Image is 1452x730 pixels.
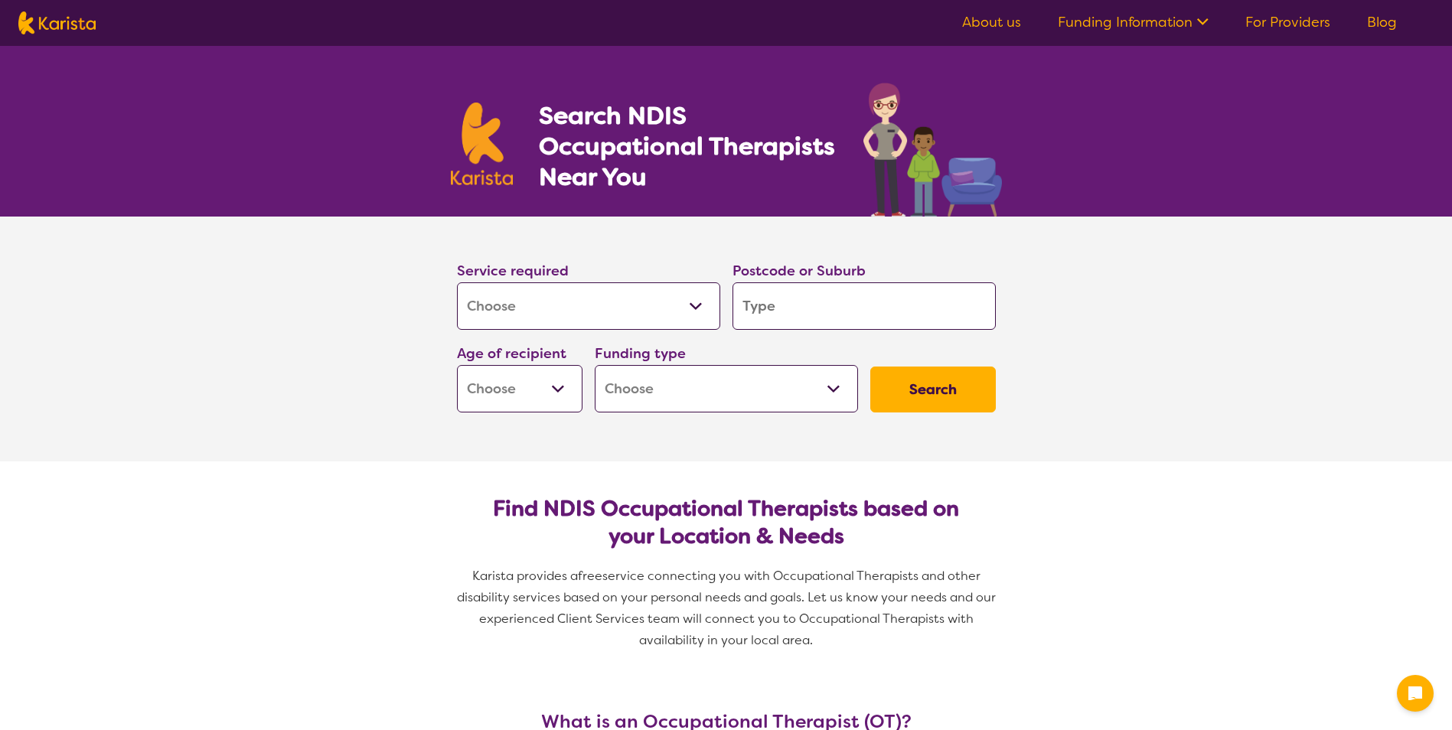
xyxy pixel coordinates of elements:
span: Karista provides a [472,568,578,584]
h2: Find NDIS Occupational Therapists based on your Location & Needs [469,495,984,550]
button: Search [870,367,996,412]
a: Blog [1367,13,1397,31]
span: free [578,568,602,584]
a: About us [962,13,1021,31]
label: Funding type [595,344,686,363]
label: Service required [457,262,569,280]
label: Age of recipient [457,344,566,363]
label: Postcode or Suburb [733,262,866,280]
h1: Search NDIS Occupational Therapists Near You [539,100,837,192]
a: For Providers [1245,13,1330,31]
span: service connecting you with Occupational Therapists and other disability services based on your p... [457,568,999,648]
input: Type [733,282,996,330]
img: Karista logo [18,11,96,34]
img: Karista logo [451,103,514,185]
a: Funding Information [1058,13,1209,31]
img: occupational-therapy [863,83,1002,217]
